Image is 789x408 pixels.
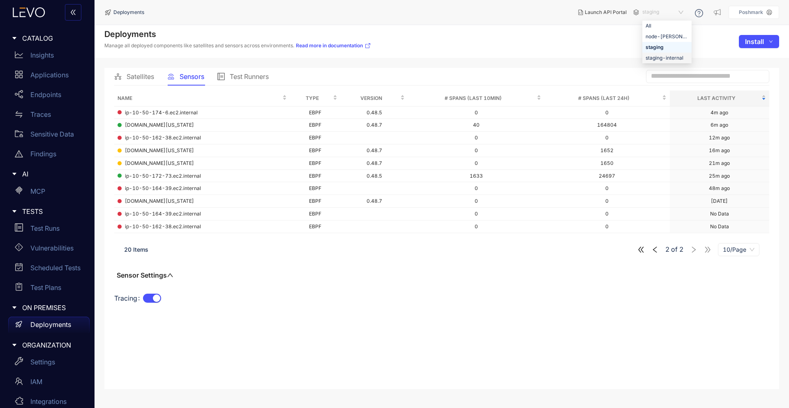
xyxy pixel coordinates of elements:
span: 0 [475,147,478,153]
div: node-[PERSON_NAME] [646,32,688,41]
p: Settings [30,358,55,366]
span: ip-10-50-164-39.ec2.internal [125,211,201,217]
span: ON PREMISES [22,304,83,311]
td: 0.48.7 [341,144,408,157]
td: EBPF [290,208,341,220]
div: ON PREMISES [5,299,90,316]
div: staging [646,43,688,52]
button: Installdown [739,35,779,48]
h4: Deployments [104,29,371,39]
a: Insights [8,47,90,67]
span: 164804 [597,122,617,128]
span: Version [344,94,399,103]
span: # Spans (last 10min) [411,94,535,103]
span: caret-right [12,342,17,348]
div: All [646,21,688,30]
span: Deployments [113,9,144,15]
div: AI [5,165,90,183]
span: [DOMAIN_NAME][US_STATE] [125,198,194,204]
span: warning [15,150,23,158]
span: 0 [605,134,609,141]
span: Name [118,94,281,103]
p: Integrations [30,398,67,405]
span: caret-right [12,35,17,41]
span: 0 [605,223,609,229]
span: Type [293,94,331,103]
td: EBPF [290,157,341,170]
span: ip-10-50-162-38.ec2.internal [125,135,201,141]
span: Launch API Portal [585,9,627,15]
span: AI [22,170,83,178]
td: 0.48.7 [341,157,408,170]
span: team [15,377,23,385]
p: Manage all deployed components like satellites and sensors across environments. [104,42,371,49]
span: 0 [605,185,609,191]
span: down [769,39,773,44]
span: Sensors [180,73,204,80]
a: Sensitive Data [8,126,90,146]
div: ORGANIZATION [5,336,90,354]
div: 16m ago [709,148,730,153]
span: ORGANIZATION [22,341,83,349]
span: 1633 [470,173,483,179]
p: IAM [30,378,42,385]
td: EBPF [290,107,341,119]
label: Tracing [114,292,143,305]
button: double-left [65,4,81,21]
a: Test Runs [8,220,90,240]
span: double-left [637,246,645,253]
p: Test Plans [30,284,61,291]
div: 4m ago [711,110,728,116]
p: Sensitive Data [30,130,74,138]
td: EBPF [290,182,341,195]
p: Endpoints [30,91,61,98]
span: Test Runners [230,73,269,80]
span: 0 [475,134,478,141]
div: CATALOG [5,30,90,47]
button: Launch API Portal [572,6,633,19]
span: swap [15,110,23,118]
span: left [651,246,659,253]
td: EBPF [290,144,341,157]
a: Findings [8,146,90,165]
span: Install [745,38,764,45]
span: 2 [665,246,669,253]
span: ip-10-50-174-6.ec2.internal [125,110,198,116]
a: Deployments [8,317,90,336]
span: caret-right [12,209,17,214]
span: 1650 [600,160,614,166]
td: EBPF [290,170,341,183]
span: 20 Items [124,246,148,253]
span: ip-10-50-162-38.ec2.internal [125,224,201,229]
div: staging-internal [642,53,692,63]
span: CATALOG [22,35,83,42]
div: 25m ago [709,173,730,179]
span: caret-right [12,171,17,177]
th: # Spans (last 10min) [408,90,544,107]
p: Scheduled Tests [30,264,81,271]
span: caret-right [12,305,17,311]
span: staging [642,6,685,19]
p: Deployments [30,321,71,328]
span: 1652 [600,147,614,153]
td: 0.48.5 [341,107,408,119]
div: [DATE] [711,198,728,204]
a: Scheduled Tests [8,260,90,279]
p: MCP [30,188,45,195]
p: Poshmark [739,9,763,15]
div: All [642,21,692,31]
span: [DOMAIN_NAME][US_STATE] [125,148,194,153]
td: 0.48.7 [341,119,408,132]
span: 0 [475,160,478,166]
span: [DOMAIN_NAME][US_STATE] [125,122,194,128]
td: EBPF [290,119,341,132]
a: Read more in documentation [296,42,371,49]
span: 0 [475,109,478,116]
div: 21m ago [709,160,730,166]
div: node-mapp [642,31,692,42]
a: Endpoints [8,86,90,106]
p: Applications [30,71,69,79]
span: 2 [679,246,683,253]
div: 48m ago [709,185,730,191]
a: Vulnerabilities [8,240,90,260]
